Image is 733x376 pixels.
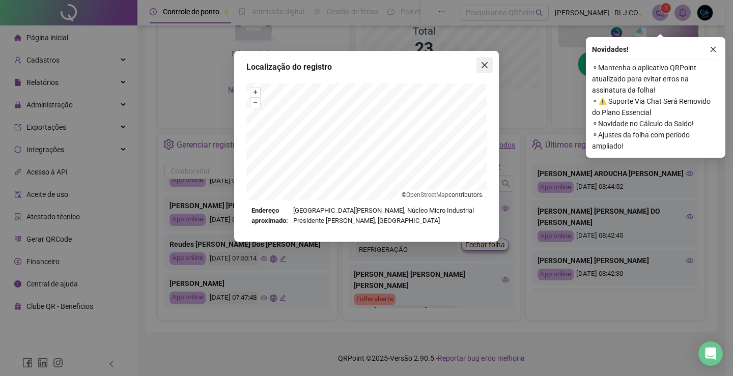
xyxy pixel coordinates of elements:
[592,129,719,152] span: ⚬ Ajustes da folha com período ampliado!
[406,191,448,198] a: OpenStreetMap
[481,61,489,69] span: close
[592,62,719,96] span: ⚬ Mantenha o aplicativo QRPoint atualizado para evitar erros na assinatura da folha!
[592,44,629,55] span: Novidades !
[402,191,484,198] li: © contributors.
[246,61,487,73] div: Localização do registro
[698,341,723,366] div: Open Intercom Messenger
[250,88,260,97] button: +
[251,206,482,226] div: [GEOGRAPHIC_DATA][PERSON_NAME], Núcleo Micro Industrial Presidente [PERSON_NAME], [GEOGRAPHIC_DATA]
[251,206,289,226] strong: Endereço aproximado:
[710,46,717,53] span: close
[592,96,719,118] span: ⚬ ⚠️ Suporte Via Chat Será Removido do Plano Essencial
[250,98,260,107] button: –
[592,118,719,129] span: ⚬ Novidade no Cálculo do Saldo!
[476,57,493,73] button: Close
